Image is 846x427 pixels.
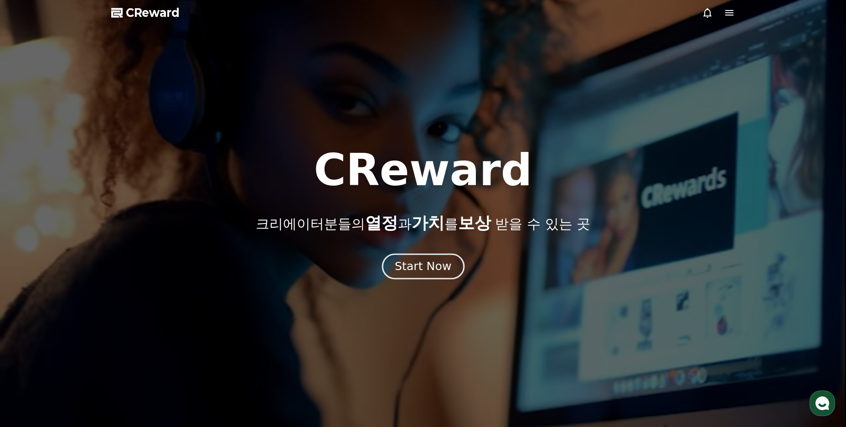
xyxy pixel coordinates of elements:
[126,5,180,20] span: CReward
[29,303,34,310] span: 홈
[314,148,532,192] h1: CReward
[412,213,444,232] span: 가치
[395,259,451,274] div: Start Now
[256,214,590,232] p: 크리에이터분들의 과 를 받을 수 있는 곳
[60,289,118,312] a: 대화
[141,303,152,310] span: 설정
[118,289,175,312] a: 설정
[382,254,464,280] button: Start Now
[83,303,94,311] span: 대화
[3,289,60,312] a: 홈
[458,213,491,232] span: 보상
[111,5,180,20] a: CReward
[365,213,398,232] span: 열정
[384,263,463,272] a: Start Now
